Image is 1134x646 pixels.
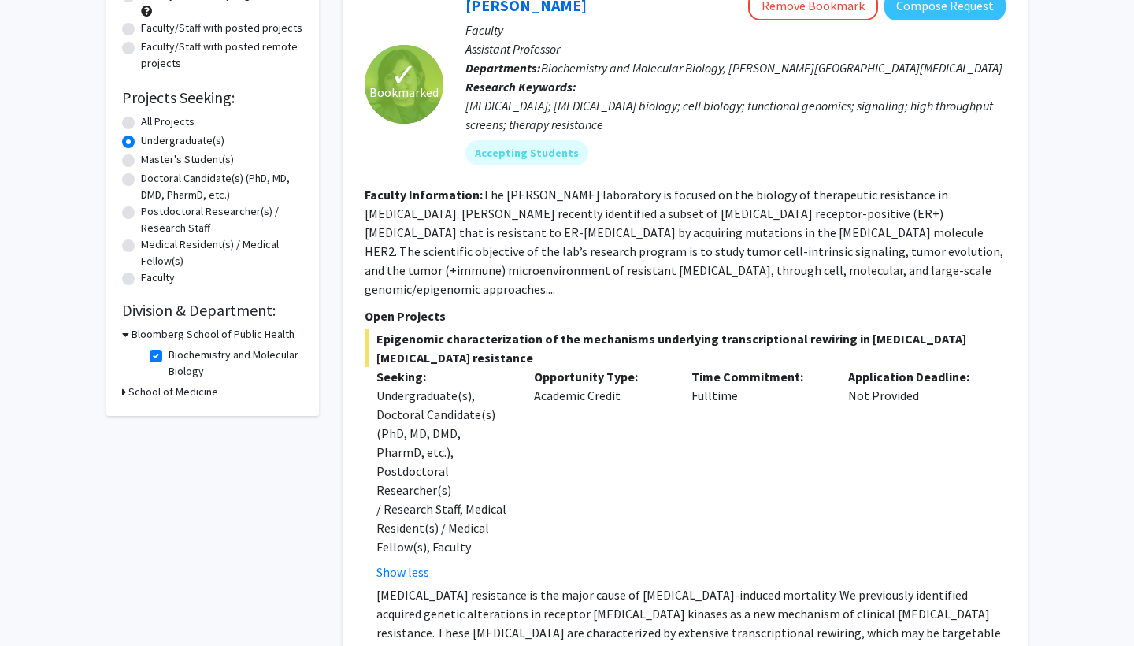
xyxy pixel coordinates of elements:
label: Medical Resident(s) / Medical Fellow(s) [141,236,303,269]
p: Faculty [465,20,1006,39]
div: Academic Credit [522,367,680,581]
b: Research Keywords: [465,79,576,95]
label: Faculty [141,269,175,286]
b: Departments: [465,60,541,76]
p: Seeking: [376,367,510,386]
p: Application Deadline: [848,367,982,386]
h3: Bloomberg School of Public Health [132,326,295,343]
label: Faculty/Staff with posted projects [141,20,302,36]
mat-chip: Accepting Students [465,140,588,165]
iframe: Chat [12,575,67,634]
label: Postdoctoral Researcher(s) / Research Staff [141,203,303,236]
span: Biochemistry and Molecular Biology, [PERSON_NAME][GEOGRAPHIC_DATA][MEDICAL_DATA] [541,60,1002,76]
label: Master's Student(s) [141,151,234,168]
div: Not Provided [836,367,994,581]
div: Undergraduate(s), Doctoral Candidate(s) (PhD, MD, DMD, PharmD, etc.), Postdoctoral Researcher(s) ... [376,386,510,556]
h2: Projects Seeking: [122,88,303,107]
span: Epigenomic characterization of the mechanisms underlying transcriptional rewiring in [MEDICAL_DAT... [365,329,1006,367]
span: Bookmarked [369,83,439,102]
fg-read-more: The [PERSON_NAME] laboratory is focused on the biology of therapeutic resistance in [MEDICAL_DATA... [365,187,1003,297]
p: Open Projects [365,306,1006,325]
div: Fulltime [680,367,837,581]
label: Biochemistry and Molecular Biology [169,347,299,380]
p: Time Commitment: [691,367,825,386]
label: Doctoral Candidate(s) (PhD, MD, DMD, PharmD, etc.) [141,170,303,203]
p: Assistant Professor [465,39,1006,58]
b: Faculty Information: [365,187,483,202]
label: All Projects [141,113,195,130]
h2: Division & Department: [122,301,303,320]
p: Opportunity Type: [534,367,668,386]
button: Show less [376,562,429,581]
h3: School of Medicine [128,384,218,400]
label: Faculty/Staff with posted remote projects [141,39,303,72]
label: Undergraduate(s) [141,132,224,149]
div: [MEDICAL_DATA]; [MEDICAL_DATA] biology; cell biology; functional genomics; signaling; high throug... [465,96,1006,134]
span: ✓ [391,67,417,83]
